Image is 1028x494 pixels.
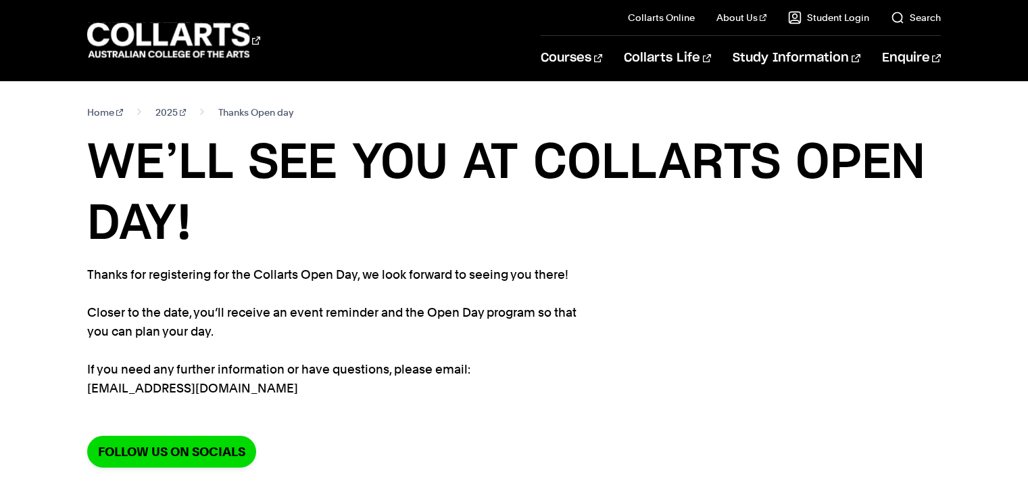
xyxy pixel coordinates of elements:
h1: WE’LL SEE YOU AT COLLARTS OPEN DAY! [87,133,940,254]
p: Thanks for registering for the Collarts Open Day, we look forward to seeing you there! Closer to ... [87,265,581,398]
a: Collarts Life [624,36,711,81]
a: About Us [716,11,766,24]
a: 2025 [155,103,187,122]
a: Follow us on socials [87,436,256,468]
a: Home [87,103,123,122]
a: Search [891,11,941,24]
a: Student Login [788,11,869,24]
a: Study Information [733,36,860,81]
div: Go to homepage [87,21,260,60]
a: Enquire [882,36,941,81]
a: Collarts Online [628,11,695,24]
a: Courses [541,36,602,81]
span: Thanks Open day [218,103,293,122]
